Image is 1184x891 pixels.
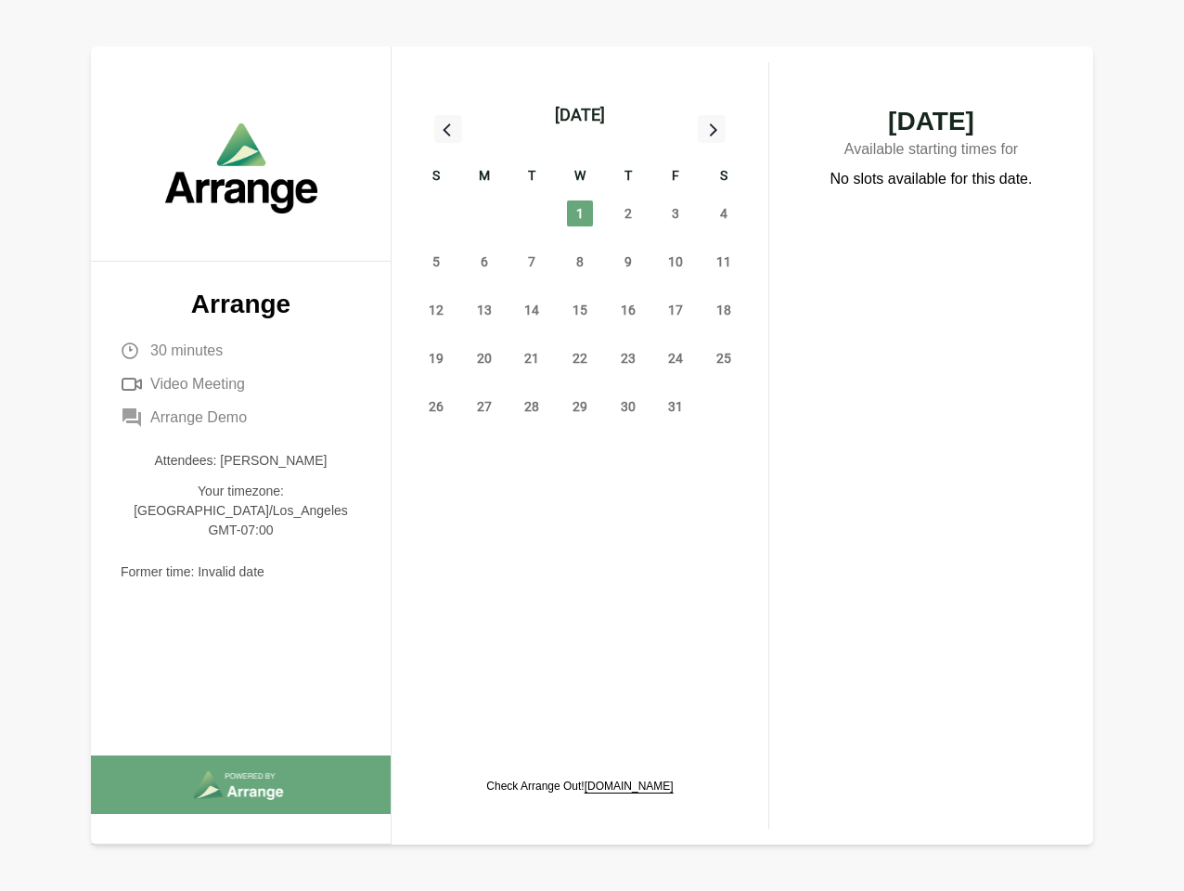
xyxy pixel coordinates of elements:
span: Sunday, October 5, 2025 [423,249,449,275]
span: Thursday, October 23, 2025 [615,345,641,371]
span: Tuesday, October 7, 2025 [519,249,545,275]
div: M [460,165,508,189]
span: Sunday, October 12, 2025 [423,297,449,323]
span: Sunday, October 19, 2025 [423,345,449,371]
span: Monday, October 27, 2025 [471,394,497,420]
p: Available starting times for [806,135,1056,168]
p: Arrange [121,291,361,317]
span: Wednesday, October 8, 2025 [567,249,593,275]
div: T [604,165,652,189]
span: Saturday, October 4, 2025 [711,200,737,226]
span: Thursday, October 30, 2025 [615,394,641,420]
span: Sunday, October 26, 2025 [423,394,449,420]
span: [DATE] [806,109,1056,135]
div: [DATE] [555,102,605,128]
span: Monday, October 13, 2025 [471,297,497,323]
span: Saturday, October 11, 2025 [711,249,737,275]
span: Friday, October 17, 2025 [663,297,689,323]
span: Tuesday, October 21, 2025 [519,345,545,371]
p: No slots available for this date. [830,168,1033,190]
span: Wednesday, October 29, 2025 [567,394,593,420]
p: Check Arrange Out! [486,779,673,794]
div: S [700,165,748,189]
p: Your timezone: [GEOGRAPHIC_DATA]/Los_Angeles GMT-07:00 [121,482,361,540]
span: Wednesday, October 15, 2025 [567,297,593,323]
a: [DOMAIN_NAME] [585,780,674,793]
span: 30 minutes [150,340,223,362]
div: T [508,165,556,189]
p: Former time: Invalid date [121,562,361,582]
span: Friday, October 3, 2025 [663,200,689,226]
span: Tuesday, October 28, 2025 [519,394,545,420]
p: Attendees: [PERSON_NAME] [121,451,361,471]
span: Saturday, October 18, 2025 [711,297,737,323]
span: Tuesday, October 14, 2025 [519,297,545,323]
span: Thursday, October 9, 2025 [615,249,641,275]
span: Saturday, October 25, 2025 [711,345,737,371]
span: Monday, October 6, 2025 [471,249,497,275]
span: Thursday, October 16, 2025 [615,297,641,323]
span: Friday, October 24, 2025 [663,345,689,371]
div: F [652,165,701,189]
div: W [556,165,604,189]
span: Video Meeting [150,373,245,395]
span: Arrange Demo [150,407,247,429]
div: S [412,165,460,189]
span: Friday, October 31, 2025 [663,394,689,420]
span: Wednesday, October 1, 2025 [567,200,593,226]
span: Wednesday, October 22, 2025 [567,345,593,371]
span: Monday, October 20, 2025 [471,345,497,371]
span: Thursday, October 2, 2025 [615,200,641,226]
span: Friday, October 10, 2025 [663,249,689,275]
